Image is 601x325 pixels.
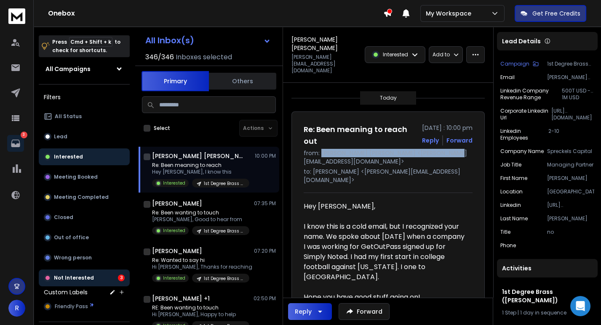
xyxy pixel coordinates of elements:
[8,300,25,317] button: R
[304,149,473,166] p: from: [PERSON_NAME] [PERSON_NAME] <[PERSON_NAME][EMAIL_ADDRESS][DOMAIN_NAME]>
[118,275,125,281] div: 3
[304,124,417,147] h1: Re: Been meaning to reach out
[54,153,83,160] p: Interested
[145,52,174,62] span: 346 / 346
[69,37,112,47] span: Cmd + Shift + k
[520,309,566,316] span: 1 day in sequence
[548,128,594,141] p: 2-10
[54,275,94,281] p: Not Interested
[39,298,130,315] button: Friendly Pass
[45,65,91,73] h1: All Campaigns
[39,189,130,206] button: Meeting Completed
[547,148,594,155] p: Spreckels Capital
[152,294,210,303] h1: [PERSON_NAME] +1
[570,296,590,316] div: Open Intercom Messenger
[142,71,209,91] button: Primary
[422,124,473,132] p: [DATE] : 10:00 pm
[500,175,527,182] p: First Name
[500,242,516,249] p: Phone
[152,162,249,169] p: Re: Been meaning to reach
[500,215,528,222] p: Last Name
[255,153,276,159] p: 10:00 PM
[163,180,185,186] p: Interested
[152,247,202,255] h1: [PERSON_NAME]
[54,133,67,140] p: Lead
[154,125,170,132] label: Select
[152,199,202,208] h1: [PERSON_NAME]
[288,303,332,320] button: Reply
[547,161,594,168] p: Managing Partner
[209,72,276,90] button: Others
[39,209,130,226] button: Closed
[152,257,252,264] p: Re: Wanted to say hi
[547,229,594,235] p: no
[304,292,466,302] div: Hope you have good stuff going on!
[152,304,249,311] p: RE: Been wanting to touch
[547,175,594,182] p: [PERSON_NAME]
[152,264,252,270] p: Hi [PERSON_NAME], Thanks for reaching
[54,254,92,261] p: Wrong person
[254,248,276,254] p: 07:20 PM
[54,214,73,221] p: Closed
[500,128,548,141] p: linkedin employees
[176,52,232,62] h3: Inboxes selected
[500,108,551,121] p: corporate linkedin url
[39,270,130,286] button: Not Interested3
[39,169,130,185] button: Meeting Booked
[500,74,515,81] p: Email
[204,180,244,187] p: 1st Degree Brass ([PERSON_NAME])
[8,8,25,24] img: logo
[152,311,249,318] p: Hi [PERSON_NAME], Happy to help
[291,54,360,74] p: [PERSON_NAME][EMAIL_ADDRESS][DOMAIN_NAME]
[39,229,130,246] button: Out of office
[532,9,580,18] p: Get Free Credits
[39,91,130,103] h3: Filters
[54,234,89,241] p: Out of office
[547,215,594,222] p: [PERSON_NAME]
[547,61,594,67] p: 1st Degree Brass ([PERSON_NAME])
[139,32,278,49] button: All Inbox(s)
[547,188,594,195] p: [GEOGRAPHIC_DATA]
[547,74,594,81] p: [PERSON_NAME][EMAIL_ADDRESS][DOMAIN_NAME]
[254,200,276,207] p: 07:35 PM
[497,259,598,277] div: Activities
[254,295,276,302] p: 02:50 PM
[339,303,390,320] button: Forward
[502,309,516,316] span: 1 Step
[547,202,594,209] p: [URL][DOMAIN_NAME]
[500,229,510,235] p: title
[152,209,249,216] p: Re: Been wanting to touch
[152,152,245,160] h1: [PERSON_NAME] [PERSON_NAME]
[163,227,185,234] p: Interested
[55,303,88,310] span: Friendly Pass
[204,275,244,282] p: 1st Degree Brass ([PERSON_NAME])
[39,249,130,266] button: Wrong person
[48,8,383,18] h1: Onebox
[204,228,244,234] p: 1st Degree Brass ([PERSON_NAME])
[426,9,475,18] p: My Workspace
[44,288,88,296] h3: Custom Labels
[55,113,82,120] p: All Status
[145,36,194,45] h1: All Inbox(s)
[446,136,473,145] div: Forward
[500,148,544,155] p: Company Name
[502,309,593,316] div: |
[515,5,586,22] button: Get Free Credits
[21,132,27,138] p: 3
[54,194,109,201] p: Meeting Completed
[304,222,466,282] div: I know this is a cold email, but I recognized your name. We spoke about [DATE] when a company I w...
[39,128,130,145] button: Lead
[291,35,360,52] h1: [PERSON_NAME] [PERSON_NAME]
[380,95,397,101] p: Today
[152,216,249,223] p: [PERSON_NAME], Good to hear from
[383,51,408,58] p: Interested
[163,275,185,281] p: Interested
[295,307,312,316] div: Reply
[551,108,594,121] p: [URL][DOMAIN_NAME]
[562,87,594,101] p: 500T USD - 1M USD
[500,61,539,67] button: Campaign
[500,87,562,101] p: linkedin company revenue range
